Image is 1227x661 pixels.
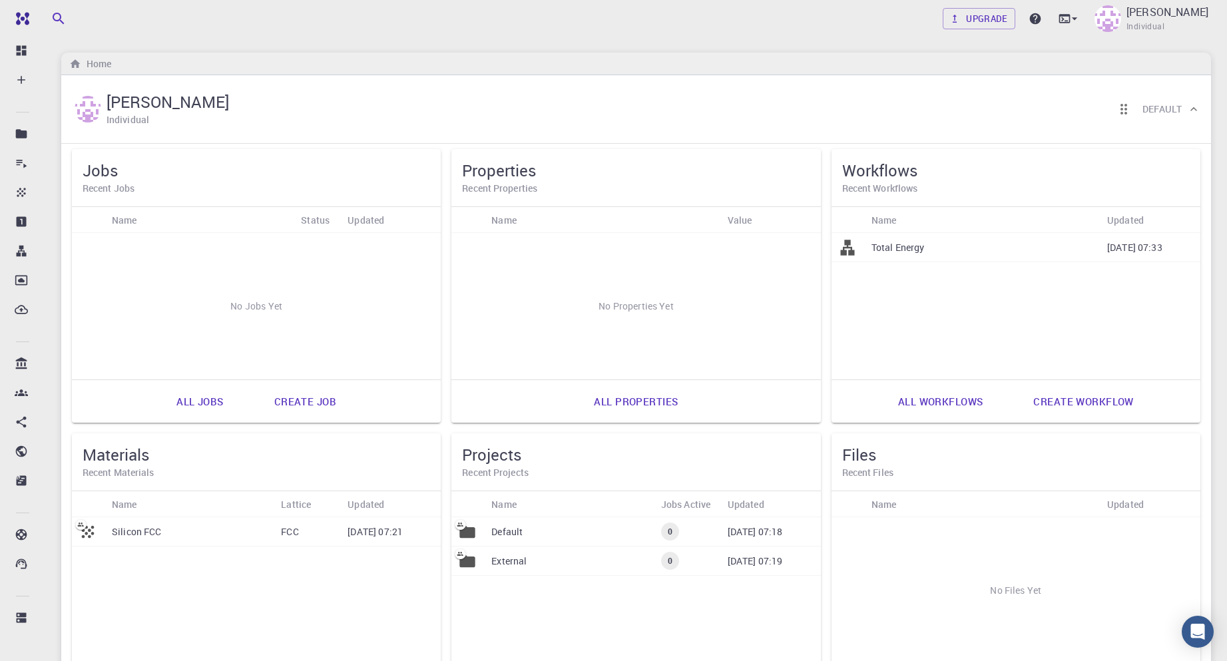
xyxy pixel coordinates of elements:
h5: Workflows [842,160,1190,181]
div: Value [721,207,821,233]
a: Upgrade [943,8,1015,29]
button: Reorder cards [1110,96,1137,122]
div: Updated [1107,491,1144,517]
img: Jong Hoon Kim [75,96,101,122]
div: Name [491,491,517,517]
p: FCC [281,525,298,539]
p: [DATE] 07:33 [1107,241,1162,254]
h5: Properties [462,160,810,181]
h6: Recent Workflows [842,181,1190,196]
p: External [491,554,527,568]
div: Lattice [274,491,341,517]
div: Icon [832,207,865,233]
div: Name [871,207,897,233]
img: Jong Hoon Kim [1095,5,1121,32]
h5: Projects [462,444,810,465]
div: Open Intercom Messenger [1182,616,1214,648]
div: Updated [1101,491,1200,517]
h6: Recent Materials [83,465,430,480]
h6: Default [1142,102,1182,116]
a: Create workflow [1019,385,1148,417]
div: Name [112,491,137,517]
div: Updated [1101,207,1200,233]
div: No Jobs Yet [72,233,441,379]
div: Updated [341,491,441,517]
div: Icon [72,207,105,233]
div: Updated [728,491,764,517]
div: Name [485,207,720,233]
h6: Home [81,57,111,71]
div: Name [105,207,294,233]
p: [DATE] 07:21 [348,525,403,539]
div: Icon [451,491,485,517]
div: Status [294,207,341,233]
p: Default [491,525,523,539]
div: Jobs Active [654,491,721,517]
div: Icon [451,207,485,233]
div: Name [112,207,137,233]
h6: Recent Properties [462,181,810,196]
a: All properties [579,385,692,417]
div: No Properties Yet [451,233,820,379]
div: Icon [72,491,105,517]
h5: Materials [83,444,430,465]
div: Name [491,207,517,233]
div: Jong Hoon Kim[PERSON_NAME]IndividualReorder cardsDefault [61,75,1211,144]
div: Name [865,207,1101,233]
div: Name [871,491,897,517]
div: Status [301,207,330,233]
p: Silicon FCC [112,525,162,539]
div: Updated [721,491,821,517]
h5: Files [842,444,1190,465]
span: 0 [662,555,678,566]
span: 0 [662,526,678,537]
a: All jobs [162,385,238,417]
span: Individual [1126,20,1164,33]
div: Value [728,207,752,233]
h6: Recent Projects [462,465,810,480]
div: Lattice [281,491,311,517]
div: Name [105,491,274,517]
nav: breadcrumb [67,57,114,71]
div: Jobs Active [661,491,711,517]
a: All workflows [883,385,998,417]
div: Name [865,491,1101,517]
div: Name [485,491,654,517]
div: Icon [832,491,865,517]
h6: Recent Files [842,465,1190,480]
h5: Jobs [83,160,430,181]
p: [PERSON_NAME] [1126,4,1208,20]
h5: [PERSON_NAME] [107,91,229,112]
div: Updated [348,207,384,233]
p: [DATE] 07:18 [728,525,783,539]
h6: Individual [107,112,149,127]
div: Updated [1107,207,1144,233]
a: Create job [260,385,351,417]
div: Updated [348,491,384,517]
img: logo [11,12,29,25]
p: [DATE] 07:19 [728,554,783,568]
div: Updated [341,207,441,233]
h6: Recent Jobs [83,181,430,196]
p: Total Energy [871,241,925,254]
